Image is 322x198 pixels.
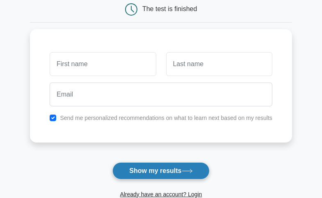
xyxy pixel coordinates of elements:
[142,5,197,12] div: The test is finished
[60,115,272,121] label: Send me personalized recommendations on what to learn next based on my results
[50,83,272,106] input: Email
[50,52,156,76] input: First name
[120,191,202,198] a: Already have an account? Login
[112,162,209,180] button: Show my results
[166,52,272,76] input: Last name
